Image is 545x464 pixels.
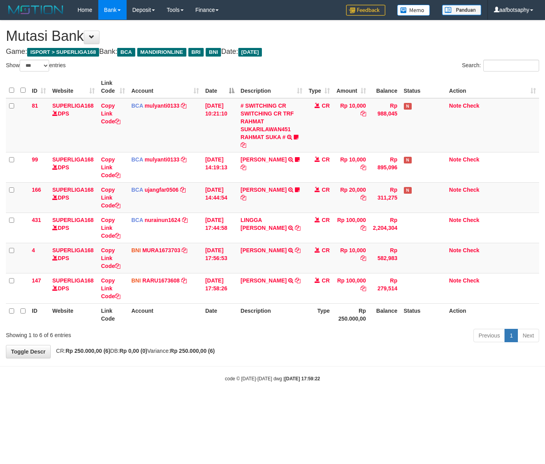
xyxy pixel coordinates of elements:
small: code © [DATE]-[DATE] dwg | [225,376,320,381]
td: Rp 100,000 [333,213,369,243]
a: Note [449,217,461,223]
span: CR [322,156,330,163]
th: ID [29,303,49,326]
img: panduan.png [442,5,481,15]
a: Copy MURA1673703 to clipboard [182,247,187,253]
a: RARU1673608 [142,277,180,284]
span: BNI [131,247,141,253]
span: Has Note [404,103,412,110]
th: Account [128,303,202,326]
a: Toggle Descr [6,345,51,358]
a: ujangfar0506 [145,187,179,193]
div: Showing 1 to 6 of 6 entries [6,328,221,339]
span: 166 [32,187,41,193]
span: CR [322,187,330,193]
a: Check [463,103,479,109]
h1: Mutasi Bank [6,28,539,44]
span: Has Note [404,157,412,163]
strong: Rp 250.000,00 (6) [170,348,215,354]
a: Note [449,187,461,193]
a: SUPERLIGA168 [52,277,94,284]
a: Copy Rp 10,000 to clipboard [361,164,366,171]
a: Copy Rp 100,000 to clipboard [361,225,366,231]
td: Rp 895,096 [369,152,401,182]
label: Show entries [6,60,66,72]
a: Copy Rp 10,000 to clipboard [361,110,366,117]
td: DPS [49,182,98,213]
span: BCA [131,217,143,223]
a: Check [463,277,479,284]
th: Link Code: activate to sort column ascending [98,76,128,98]
a: Copy Link Code [101,156,120,178]
td: Rp 100,000 [333,273,369,303]
strong: Rp 0,00 (0) [120,348,147,354]
th: Status [401,303,446,326]
td: DPS [49,243,98,273]
a: Copy Link Code [101,187,120,209]
span: BCA [131,103,143,109]
a: Check [463,156,479,163]
th: Action [446,303,539,326]
a: Copy LINGGA ADITYA PRAT to clipboard [295,225,300,231]
a: Note [449,156,461,163]
span: BNI [206,48,221,57]
a: # SWITCHING CR SWITCHING CR TRF RAHMAT SUKARILAWAN451 RAHMAT SUKA # [241,103,294,140]
th: Type [306,303,333,326]
span: CR [322,247,330,253]
a: Note [449,277,461,284]
a: nurainun1624 [145,217,180,223]
a: Check [463,247,479,253]
th: Balance [369,303,401,326]
a: Copy nurainun1624 to clipboard [182,217,188,223]
th: Action: activate to sort column ascending [446,76,539,98]
input: Search: [483,60,539,72]
a: SUPERLIGA168 [52,103,94,109]
th: Type: activate to sort column ascending [306,76,333,98]
th: Date: activate to sort column descending [202,76,238,98]
a: [PERSON_NAME] [241,156,287,163]
a: SUPERLIGA168 [52,187,94,193]
td: [DATE] 17:44:58 [202,213,238,243]
a: Copy Link Code [101,103,120,125]
td: [DATE] 17:56:53 [202,243,238,273]
a: mulyanti0133 [145,156,180,163]
strong: Rp 250.000,00 (6) [66,348,110,354]
td: Rp 582,983 [369,243,401,273]
th: Amount: activate to sort column ascending [333,76,369,98]
td: DPS [49,213,98,243]
a: Copy mulyanti0133 to clipboard [181,156,186,163]
th: Date [202,303,238,326]
td: [DATE] 14:44:54 [202,182,238,213]
a: Copy Link Code [101,247,120,269]
th: Link Code [98,303,128,326]
span: 99 [32,156,38,163]
a: LINGGA [PERSON_NAME] [241,217,287,231]
a: Copy ALIF RACHMAN NUR ICHSAN to clipboard [295,247,300,253]
strong: [DATE] 17:59:22 [285,376,320,381]
a: SUPERLIGA168 [52,247,94,253]
a: Copy mulyanti0133 to clipboard [181,103,186,109]
span: BCA [131,187,143,193]
td: Rp 10,000 [333,152,369,182]
span: 147 [32,277,41,284]
span: [DATE] [238,48,262,57]
a: MURA1673703 [142,247,180,253]
th: Account: activate to sort column ascending [128,76,202,98]
span: BCA [117,48,135,57]
a: Previous [473,329,505,342]
th: Website [49,303,98,326]
a: Copy ARMIN to clipboard [295,277,300,284]
span: CR [322,217,330,223]
span: MANDIRIONLINE [137,48,186,57]
th: ID: activate to sort column ascending [29,76,49,98]
a: Next [517,329,539,342]
span: ISPORT > SUPERLIGA168 [27,48,99,57]
span: 431 [32,217,41,223]
a: SUPERLIGA168 [52,217,94,223]
th: Website: activate to sort column ascending [49,76,98,98]
td: Rp 279,514 [369,273,401,303]
td: Rp 311,275 [369,182,401,213]
span: 4 [32,247,35,253]
td: DPS [49,273,98,303]
a: Check [463,187,479,193]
